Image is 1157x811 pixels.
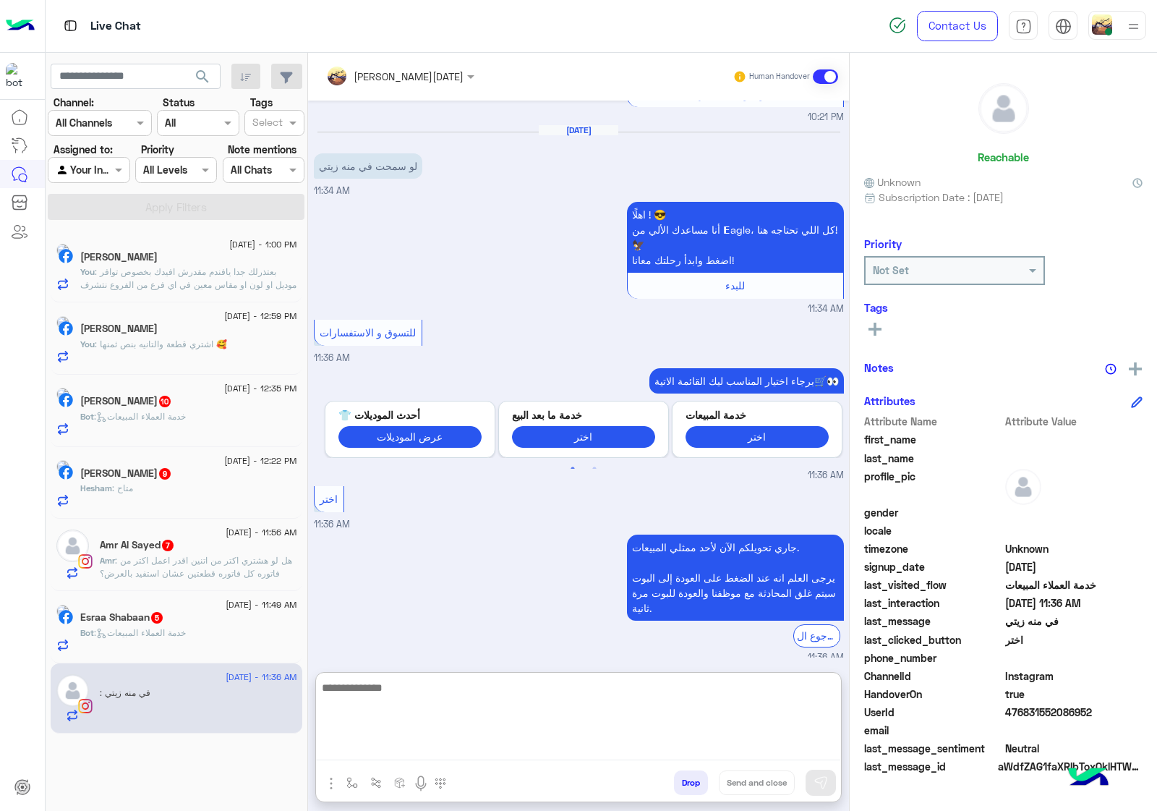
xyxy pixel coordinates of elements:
img: tab [1015,18,1032,35]
button: Apply Filters [48,194,304,220]
span: [DATE] - 11:56 AM [226,526,296,539]
span: [DATE] - 11:49 AM [226,598,296,611]
span: true [1005,687,1143,702]
img: Instagram [78,699,93,713]
span: 8 [1005,668,1143,684]
img: send message [814,776,828,790]
span: 11:36 AM [314,519,350,530]
label: Channel: [54,95,94,110]
p: 5/9/2025, 11:36 AM [627,535,844,621]
span: last_visited_flow [864,577,1002,593]
span: Hesham [80,483,112,493]
h5: Ahmed Hassn [80,395,172,407]
span: Subscription Date : [DATE] [879,190,1004,205]
img: defaultAdmin.png [1005,469,1041,505]
button: 1 of 2 [565,462,580,476]
p: أحدث الموديلات 👕 [338,407,482,423]
img: Facebook [59,249,73,263]
span: 2025-04-11T15:31:48.551Z [1005,559,1143,574]
h6: Tags [864,301,1143,314]
span: [DATE] - 11:36 AM [226,671,296,684]
button: Send and close [719,770,795,795]
img: picture [56,244,69,257]
label: Status [163,95,195,110]
span: : خدمة العملاء المبيعات [94,411,186,422]
span: 11:34 AM [314,185,350,196]
p: 5/9/2025, 11:34 AM [627,202,844,273]
img: Instagram [78,554,93,569]
img: picture [56,605,69,618]
span: signup_date [864,559,1002,574]
p: Live Chat [90,17,141,36]
img: make a call [435,778,446,789]
span: خدمة العملاء المبيعات [1005,577,1143,593]
span: phone_number [864,650,1002,666]
span: timezone [864,541,1002,556]
img: tab [61,17,80,35]
span: اختر [1005,632,1143,647]
p: خدمة المبيعات [686,407,829,423]
span: first_name [864,432,1002,447]
span: للتسوق و الاستفسارات [687,88,783,101]
p: 5/9/2025, 11:34 AM [314,153,422,179]
label: Tags [250,95,273,110]
h6: Notes [864,361,894,374]
img: select flow [346,777,358,789]
img: tab [1055,18,1072,35]
span: You [80,339,95,349]
span: اختر [320,493,338,505]
img: send attachment [323,775,340,792]
span: last_name [864,451,1002,466]
span: last_message_id [864,759,995,774]
span: aWdfZAG1faXRlbToxOklHTWVzc2FnZAUlEOjE3ODQxNDAxOTYyNzg0NDQyOjM0MDI4MjM2Njg0MTcxMDMwMTI0NDI1OTg2MTY... [998,759,1143,774]
span: [DATE] - 12:35 PM [224,382,296,395]
span: search [194,68,211,85]
span: 11:36 AM [314,352,350,363]
span: Unknown [1005,541,1143,556]
span: 11:36 AM [808,469,844,483]
small: Human Handover [749,71,810,82]
p: خدمة ما بعد البيع [512,407,655,423]
span: Amr [100,555,115,566]
button: create order [388,770,412,794]
img: Facebook [59,610,73,624]
span: email [864,723,1002,738]
span: : خدمة العملاء المبيعات [94,627,186,638]
span: locale [864,523,1002,538]
span: gender [864,505,1002,520]
span: You [80,266,95,277]
span: [DATE] - 12:22 PM [224,454,296,467]
img: Facebook [59,393,73,407]
span: 11:36 AM [808,651,844,665]
img: profile [1124,17,1143,35]
label: Note mentions [228,142,296,157]
span: last_clicked_button [864,632,1002,647]
span: 10 [159,396,171,407]
h5: Mahmoud Amin [80,323,158,335]
h5: Esraa Shabaan [80,611,164,624]
span: 7 [162,540,174,551]
img: Facebook [59,465,73,480]
span: في منه زيتي [100,687,150,698]
span: 10:21 PM [808,111,844,124]
span: للبدء [725,279,745,292]
button: select flow [341,770,364,794]
span: Unknown [864,174,921,190]
span: Attribute Value [1005,414,1143,429]
span: Bot [80,627,94,638]
span: هل لو هشتري اكتر من اتنين اقدر اعمل اكتر من فاتوره كل فاتوره قطعتين عشان استفيد بالعرض؟ [100,555,292,579]
img: create order [394,777,406,789]
img: defaultAdmin.png [56,530,89,562]
img: hulul-logo.png [1063,753,1114,804]
img: 713415422032625 [6,63,32,89]
span: null [1005,723,1143,738]
a: Contact Us [917,11,998,41]
div: الرجوع ال Bot [793,624,840,647]
span: last_message [864,613,1002,629]
img: spinner [889,17,906,34]
h6: Attributes [864,394,915,407]
span: null [1005,505,1143,520]
span: 11:34 AM [808,302,844,316]
img: Facebook [59,321,73,336]
img: picture [56,388,69,401]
